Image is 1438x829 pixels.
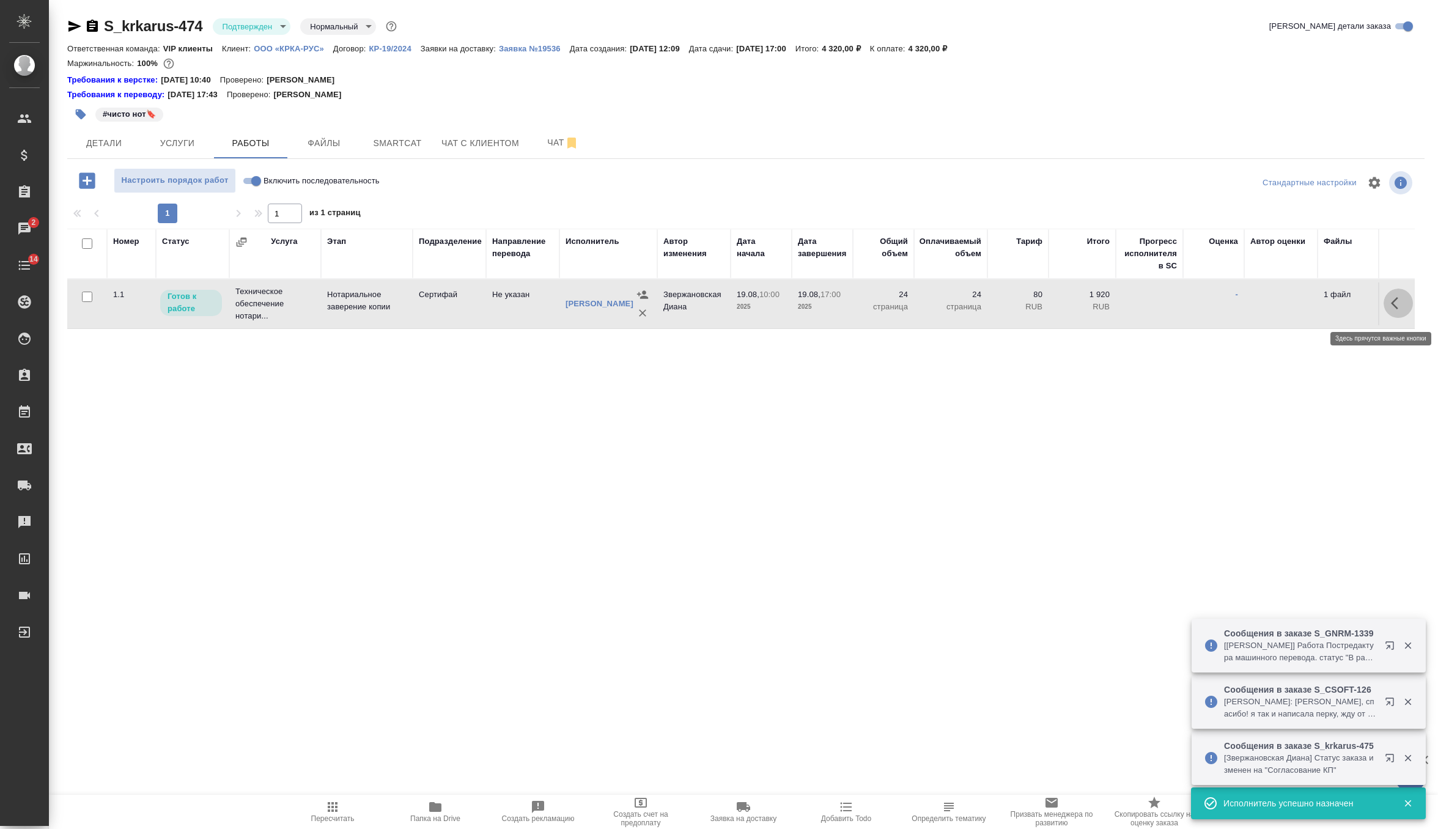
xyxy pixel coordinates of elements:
[1224,683,1377,696] p: Сообщения в заказе S_CSOFT-126
[85,19,100,34] button: Скопировать ссылку
[736,44,795,53] p: [DATE] 17:00
[227,89,274,101] p: Проверено:
[1223,797,1385,809] div: Исполнитель успешно назначен
[383,18,399,34] button: Доп статусы указывают на важность/срочность заказа
[859,301,908,313] p: страница
[3,250,46,281] a: 14
[534,135,592,150] span: Чат
[870,44,909,53] p: К оплате:
[1395,753,1420,764] button: Закрыть
[369,43,421,53] a: КР-19/2024
[273,89,350,101] p: [PERSON_NAME]
[859,289,908,301] p: 24
[630,44,689,53] p: [DATE] 12:09
[912,814,986,823] span: Определить тематику
[1224,752,1377,776] p: [Звержановская Диана] Статус заказа изменен на "Согласование КП"
[564,136,579,150] svg: Отписаться
[254,43,333,53] a: ООО «КРКА-РУС»
[1055,301,1110,313] p: RUB
[1224,740,1377,752] p: Сообщения в заказе S_krkarus-475
[1377,746,1407,775] button: Открыть в новой вкладке
[161,74,220,86] p: [DATE] 10:40
[1122,235,1177,272] div: Прогресс исполнителя в SC
[798,301,847,313] p: 2025
[309,205,361,223] span: из 1 страниц
[161,56,177,72] button: 0.00 RUB;
[333,44,369,53] p: Договор:
[419,235,482,248] div: Подразделение
[67,44,163,53] p: Ответственная команда:
[103,108,156,120] p: #чисто нот🔖
[1395,696,1420,707] button: Закрыть
[1377,633,1407,663] button: Открыть в новой вкладке
[1224,627,1377,639] p: Сообщения в заказе S_GNRM-1339
[300,18,376,35] div: Подтвержден
[737,290,759,299] p: 19.08,
[163,44,222,53] p: VIP клиенты
[168,290,215,315] p: Готов к работе
[1236,290,1238,299] a: -
[213,18,291,35] div: Подтвержден
[219,21,276,32] button: Подтвержден
[1103,795,1206,829] button: Скопировать ссылку на оценку заказа
[710,814,776,823] span: Заявка на доставку
[271,235,297,248] div: Услуга
[413,282,486,325] td: Сертифай
[295,136,353,151] span: Файлы
[737,235,786,260] div: Дата начала
[421,44,499,53] p: Заявки на доставку:
[1224,639,1377,664] p: [[PERSON_NAME]] Работа Постредактура машинного перевода. статус "В работе"
[759,290,780,299] p: 10:00
[492,235,553,260] div: Направление перевода
[1209,235,1238,248] div: Оценка
[67,101,94,128] button: Добавить тэг
[384,795,487,829] button: Папка на Drive
[692,795,795,829] button: Заявка на доставку
[499,43,570,55] button: Заявка №19536
[168,89,227,101] p: [DATE] 17:43
[22,253,45,265] span: 14
[820,290,841,299] p: 17:00
[222,44,254,53] p: Клиент:
[1250,235,1305,248] div: Автор оценки
[795,795,898,829] button: Добавить Todo
[327,235,346,248] div: Этап
[1008,810,1096,827] span: Призвать менеджера по развитию
[311,814,355,823] span: Пересчитать
[570,44,630,53] p: Дата создания:
[566,235,619,248] div: Исполнитель
[689,44,736,53] p: Дата сдачи:
[633,304,652,322] button: Удалить
[114,168,236,193] button: Настроить порядок работ
[1395,640,1420,651] button: Закрыть
[1055,289,1110,301] p: 1 920
[1110,810,1198,827] span: Скопировать ссылку на оценку заказа
[1087,235,1110,248] div: Итого
[909,44,957,53] p: 4 320,00 ₽
[162,235,190,248] div: Статус
[597,810,685,827] span: Создать счет на предоплату
[859,235,908,260] div: Общий объем
[1389,171,1415,194] span: Посмотреть информацию
[113,289,150,301] div: 1.1
[369,44,421,53] p: КР-19/2024
[566,299,633,308] a: [PERSON_NAME]
[502,814,575,823] span: Создать рекламацию
[633,286,652,304] button: Назначить
[1377,690,1407,719] button: Открыть в новой вкладке
[75,136,133,151] span: Детали
[264,175,380,187] span: Включить последовательность
[159,289,223,317] div: Исполнитель может приступить к работе
[589,795,692,829] button: Создать счет на предоплату
[898,795,1000,829] button: Определить тематику
[3,213,46,244] a: 2
[1360,168,1389,197] span: Настроить таблицу
[327,289,407,313] p: Нотариальное заверение копии
[1000,795,1103,829] button: Призвать менеджера по развитию
[410,814,460,823] span: Папка на Drive
[486,282,559,325] td: Не указан
[235,236,248,248] button: Сгруппировать
[67,89,168,101] a: Требования к переводу:
[24,216,43,229] span: 2
[113,235,139,248] div: Номер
